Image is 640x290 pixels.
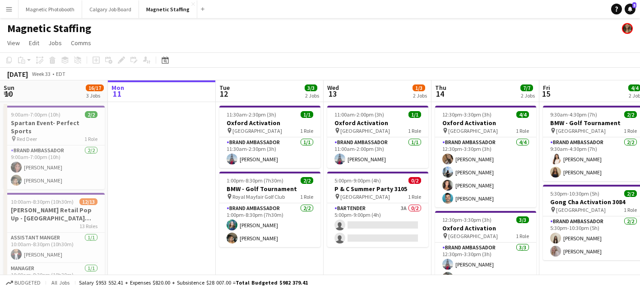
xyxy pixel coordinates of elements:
[219,137,320,168] app-card-role: Brand Ambassador1/111:30am-2:30pm (3h)[PERSON_NAME]
[448,233,498,239] span: [GEOGRAPHIC_DATA]
[516,127,529,134] span: 1 Role
[556,206,606,213] span: [GEOGRAPHIC_DATA]
[232,193,285,200] span: Royal Mayfair Golf Club
[4,233,105,263] app-card-role: Assistant Manger1/110:00am-8:30pm (10h30m)[PERSON_NAME]
[45,37,65,49] a: Jobs
[79,279,308,286] div: Salary $953 552.41 + Expenses $820.00 + Subsistence $28 007.00 =
[4,119,105,135] h3: Spartan Event- Perfect Sports
[79,223,97,229] span: 13 Roles
[7,70,28,79] div: [DATE]
[84,136,97,142] span: 1 Role
[71,39,91,47] span: Comms
[413,92,427,99] div: 2 Jobs
[305,84,317,91] span: 3/3
[625,4,635,14] a: 5
[219,84,230,92] span: Tue
[435,84,446,92] span: Thu
[5,278,42,288] button: Budgeted
[232,127,282,134] span: [GEOGRAPHIC_DATA]
[632,2,636,8] span: 5
[301,111,313,118] span: 1/1
[82,0,139,18] button: Calgary Job Board
[624,190,637,197] span: 2/2
[550,190,599,197] span: 5:30pm-10:30pm (5h)
[4,206,105,222] h3: [PERSON_NAME] Retail Pop Up - [GEOGRAPHIC_DATA] #3060
[326,89,339,99] span: 13
[56,70,65,77] div: EDT
[327,203,428,247] app-card-role: Bartender3A0/25:00pm-9:00pm (4h)
[334,177,381,184] span: 5:00pm-9:00pm (4h)
[79,198,97,205] span: 12/13
[29,39,39,47] span: Edit
[327,172,428,247] app-job-card: 5:00pm-9:00pm (4h)0/2P & C Summer Party 3105 [GEOGRAPHIC_DATA]1 RoleBartender3A0/25:00pm-9:00pm (4h)
[25,37,43,49] a: Edit
[300,193,313,200] span: 1 Role
[408,127,421,134] span: 1 Role
[520,84,533,91] span: 7/7
[408,111,421,118] span: 1/1
[219,203,320,247] app-card-role: Brand Ambassador2/21:00pm-8:30pm (7h30m)[PERSON_NAME][PERSON_NAME]
[624,111,637,118] span: 2/2
[516,216,529,223] span: 3/3
[622,23,633,34] app-user-avatar: Bianca Fantauzzi
[219,172,320,247] app-job-card: 1:00pm-8:30pm (7h30m)2/2BMW - Golf Tournament Royal Mayfair Golf Club1 RoleBrand Ambassador2/21:0...
[86,84,104,91] span: 16/17
[305,92,319,99] div: 2 Jobs
[219,185,320,193] h3: BMW - Golf Tournament
[542,89,550,99] span: 15
[17,136,37,142] span: Red Deer
[67,37,95,49] a: Comms
[7,22,91,35] h1: Magnetic Staffing
[86,92,103,99] div: 3 Jobs
[19,0,82,18] button: Magnetic Photobooth
[219,106,320,168] app-job-card: 11:30am-2:30pm (3h)1/1Oxford Activation [GEOGRAPHIC_DATA]1 RoleBrand Ambassador1/111:30am-2:30pm ...
[413,84,425,91] span: 1/3
[550,111,597,118] span: 9:30am-4:30pm (7h)
[435,224,536,232] h3: Oxford Activation
[624,206,637,213] span: 1 Role
[327,137,428,168] app-card-role: Brand Ambassador1/111:00am-2:00pm (3h)[PERSON_NAME]
[4,84,14,92] span: Sun
[327,119,428,127] h3: Oxford Activation
[435,119,536,127] h3: Oxford Activation
[218,89,230,99] span: 12
[521,92,535,99] div: 2 Jobs
[2,89,14,99] span: 10
[236,279,308,286] span: Total Budgeted $982 379.41
[227,177,283,184] span: 1:00pm-8:30pm (7h30m)
[543,84,550,92] span: Fri
[4,145,105,189] app-card-role: Brand Ambassador2/29:00am-7:00pm (10h)[PERSON_NAME][PERSON_NAME]
[48,39,62,47] span: Jobs
[301,177,313,184] span: 2/2
[11,198,74,205] span: 10:00am-8:30pm (10h30m)
[111,84,124,92] span: Mon
[219,119,320,127] h3: Oxford Activation
[434,89,446,99] span: 14
[85,111,97,118] span: 2/2
[516,111,529,118] span: 4/4
[448,127,498,134] span: [GEOGRAPHIC_DATA]
[435,106,536,207] app-job-card: 12:30pm-3:30pm (3h)4/4Oxford Activation [GEOGRAPHIC_DATA]1 RoleBrand Ambassador4/412:30pm-3:30pm ...
[408,193,421,200] span: 1 Role
[14,280,41,286] span: Budgeted
[327,84,339,92] span: Wed
[556,127,606,134] span: [GEOGRAPHIC_DATA]
[442,216,492,223] span: 12:30pm-3:30pm (3h)
[300,127,313,134] span: 1 Role
[624,127,637,134] span: 1 Role
[334,111,384,118] span: 11:00am-2:00pm (3h)
[340,193,390,200] span: [GEOGRAPHIC_DATA]
[50,279,71,286] span: All jobs
[11,111,60,118] span: 9:00am-7:00pm (10h)
[4,106,105,189] app-job-card: 9:00am-7:00pm (10h)2/2Spartan Event- Perfect Sports Red Deer1 RoleBrand Ambassador2/29:00am-7:00p...
[327,185,428,193] h3: P & C Summer Party 3105
[227,111,276,118] span: 11:30am-2:30pm (3h)
[110,89,124,99] span: 11
[139,0,197,18] button: Magnetic Staffing
[327,106,428,168] app-job-card: 11:00am-2:00pm (3h)1/1Oxford Activation [GEOGRAPHIC_DATA]1 RoleBrand Ambassador1/111:00am-2:00pm ...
